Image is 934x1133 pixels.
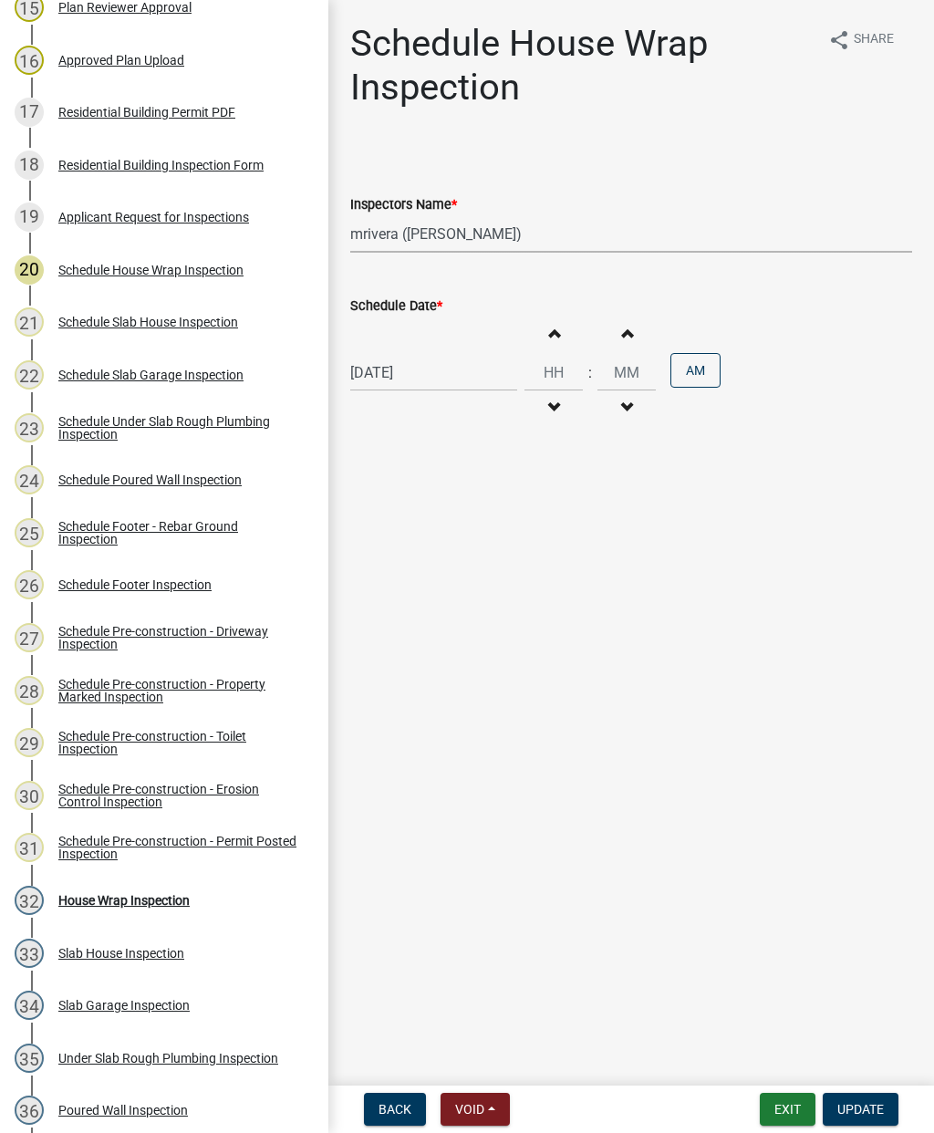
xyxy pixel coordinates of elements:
[58,1052,278,1065] div: Under Slab Rough Plumbing Inspection
[15,46,44,75] div: 16
[15,413,44,442] div: 23
[350,354,517,391] input: mm/dd/yyyy
[58,835,299,860] div: Schedule Pre-construction - Permit Posted Inspection
[58,106,235,119] div: Residential Building Permit PDF
[58,415,299,441] div: Schedule Under Slab Rough Plumbing Inspection
[15,939,44,968] div: 33
[58,1,192,14] div: Plan Reviewer Approval
[441,1093,510,1126] button: Void
[58,159,264,172] div: Residential Building Inspection Form
[58,894,190,907] div: House Wrap Inspection
[15,255,44,285] div: 20
[58,1104,188,1117] div: Poured Wall Inspection
[350,300,442,313] label: Schedule Date
[854,29,894,51] span: Share
[15,781,44,810] div: 30
[15,570,44,599] div: 26
[583,362,597,384] div: :
[670,353,721,388] button: AM
[58,520,299,546] div: Schedule Footer - Rebar Ground Inspection
[58,473,242,486] div: Schedule Poured Wall Inspection
[15,465,44,494] div: 24
[58,54,184,67] div: Approved Plan Upload
[58,264,244,276] div: Schedule House Wrap Inspection
[524,354,583,391] input: Hours
[15,991,44,1020] div: 34
[58,211,249,223] div: Applicant Request for Inspections
[15,676,44,705] div: 28
[15,886,44,915] div: 32
[58,947,184,960] div: Slab House Inspection
[364,1093,426,1126] button: Back
[15,833,44,862] div: 31
[58,316,238,328] div: Schedule Slab House Inspection
[58,369,244,381] div: Schedule Slab Garage Inspection
[15,98,44,127] div: 17
[58,783,299,808] div: Schedule Pre-construction - Erosion Control Inspection
[15,623,44,652] div: 27
[455,1102,484,1117] span: Void
[58,578,212,591] div: Schedule Footer Inspection
[15,1044,44,1073] div: 35
[828,29,850,51] i: share
[350,22,814,109] h1: Schedule House Wrap Inspection
[350,199,457,212] label: Inspectors Name
[15,728,44,757] div: 29
[15,360,44,390] div: 22
[760,1093,815,1126] button: Exit
[823,1093,898,1126] button: Update
[837,1102,884,1117] span: Update
[814,22,908,57] button: shareShare
[15,1096,44,1125] div: 36
[15,203,44,232] div: 19
[379,1102,411,1117] span: Back
[15,518,44,547] div: 25
[15,151,44,180] div: 18
[58,678,299,703] div: Schedule Pre-construction - Property Marked Inspection
[597,354,656,391] input: Minutes
[58,625,299,650] div: Schedule Pre-construction - Driveway Inspection
[58,730,299,755] div: Schedule Pre-construction - Toilet Inspection
[15,307,44,337] div: 21
[58,999,190,1012] div: Slab Garage Inspection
